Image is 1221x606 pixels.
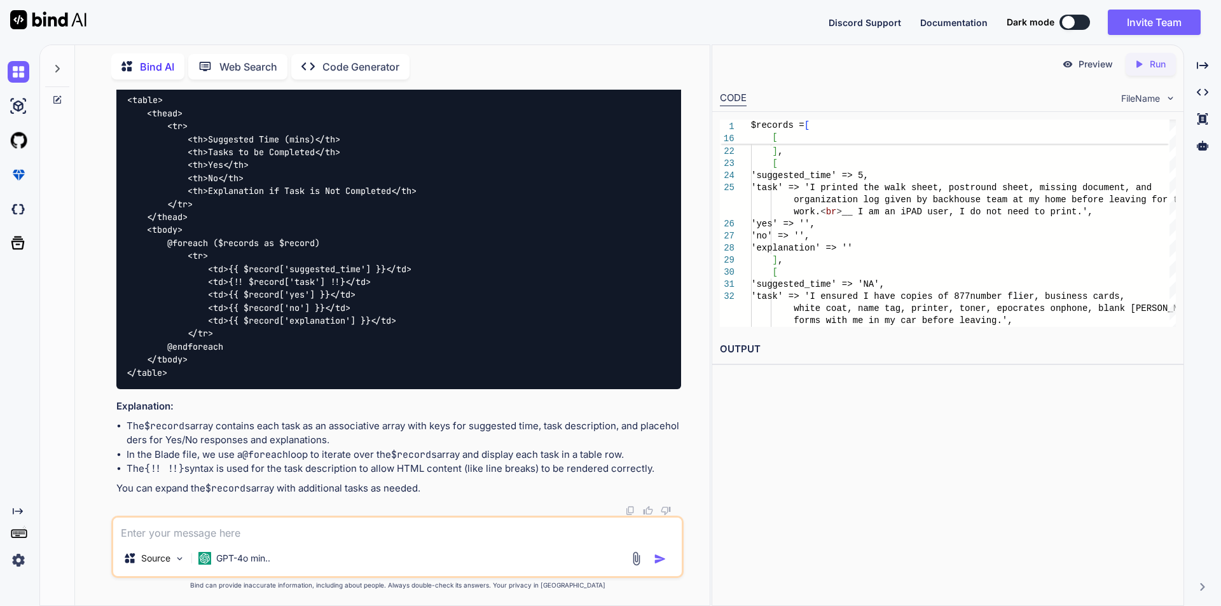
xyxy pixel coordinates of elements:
[242,448,288,461] code: @foreach
[751,291,970,301] span: 'task' => 'I ensured I have copies of 877
[778,146,783,156] span: ,
[1061,195,1189,205] span: e before leaving for the
[829,16,901,29] button: Discord Support
[10,10,86,29] img: Bind AI
[842,207,1093,217] span: __ I am an iPAD user, I do not need to print.',
[8,61,29,83] img: chat
[720,158,735,170] div: 23
[720,242,735,254] div: 28
[8,549,29,571] img: settings
[1165,93,1176,104] img: chevron down
[720,133,735,145] span: 16
[720,218,735,230] div: 26
[720,182,735,194] div: 25
[629,551,644,566] img: attachment
[127,448,681,462] li: In the Blade file, we use a loop to iterate over the array and display each task in a table row.
[751,120,804,130] span: $records =
[8,130,29,151] img: githubLight
[174,553,185,564] img: Pick Models
[829,17,901,28] span: Discord Support
[772,146,777,156] span: ]
[205,482,251,495] code: $records
[794,303,1061,313] span: white coat, name tag, printer, toner, epocrates on
[198,552,211,565] img: GPT-4o mini
[825,207,836,217] span: br
[1108,10,1201,35] button: Invite Team
[772,267,777,277] span: [
[391,448,437,461] code: $records
[751,170,869,181] span: 'suggested_time' => 5,
[643,506,653,516] img: like
[127,93,417,379] code: <table> <thead> <tr> <th>Suggested Time (mins)</th> <th>Tasks to be Completed</th> <th>Yes</th> <...
[751,243,853,253] span: 'explanation' => ''
[720,254,735,266] div: 29
[1061,303,1221,313] span: phone, blank [PERSON_NAME] act
[751,134,853,144] span: 'explanation' => ''
[1007,16,1054,29] span: Dark mode
[720,121,735,133] span: 1
[794,195,1061,205] span: organization log given by backhouse team at my hom
[751,182,970,193] span: 'task' => 'I printed the walk sheet, post
[772,255,777,265] span: ]
[794,207,820,217] span: work.
[820,207,825,217] span: <
[141,552,170,565] p: Source
[720,279,735,291] div: 31
[720,230,735,242] div: 27
[970,182,1152,193] span: round sheet, missing document, and
[219,59,277,74] p: Web Search
[127,419,681,448] li: The array contains each task as an associative array with keys for suggested time, task descripti...
[720,91,747,106] div: CODE
[751,219,815,229] span: 'yes' => '',
[116,399,681,414] h3: Explanation:
[144,462,184,475] code: {!! !!}
[111,581,684,590] p: Bind can provide inaccurate information, including about people. Always double-check its answers....
[920,17,988,28] span: Documentation
[8,95,29,117] img: ai-studio
[116,481,681,496] p: You can expand the array with additional tasks as needed.
[970,291,1125,301] span: number flier, business cards,
[772,158,777,169] span: [
[144,420,190,432] code: $records
[920,16,988,29] button: Documentation
[720,146,735,158] div: 22
[751,279,885,289] span: 'suggested_time' => 'NA',
[720,291,735,303] div: 32
[127,462,681,476] li: The syntax is used for the task description to allow HTML content (like line breaks) to be render...
[1079,58,1113,71] p: Preview
[8,198,29,220] img: darkCloudIdeIcon
[804,120,810,130] span: [
[8,164,29,186] img: premium
[322,59,399,74] p: Code Generator
[1150,58,1166,71] p: Run
[140,59,174,74] p: Bind AI
[712,334,1183,364] h2: OUTPUT
[778,255,783,265] span: ,
[794,315,1012,326] span: forms with me in my car before leaving.',
[720,266,735,279] div: 30
[654,553,666,565] img: icon
[836,207,841,217] span: >
[216,552,270,565] p: GPT-4o min..
[661,506,671,516] img: dislike
[772,132,777,142] span: [
[720,170,735,182] div: 24
[1121,92,1160,105] span: FileName
[1062,59,1073,70] img: preview
[751,231,810,241] span: 'no' => '',
[625,506,635,516] img: copy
